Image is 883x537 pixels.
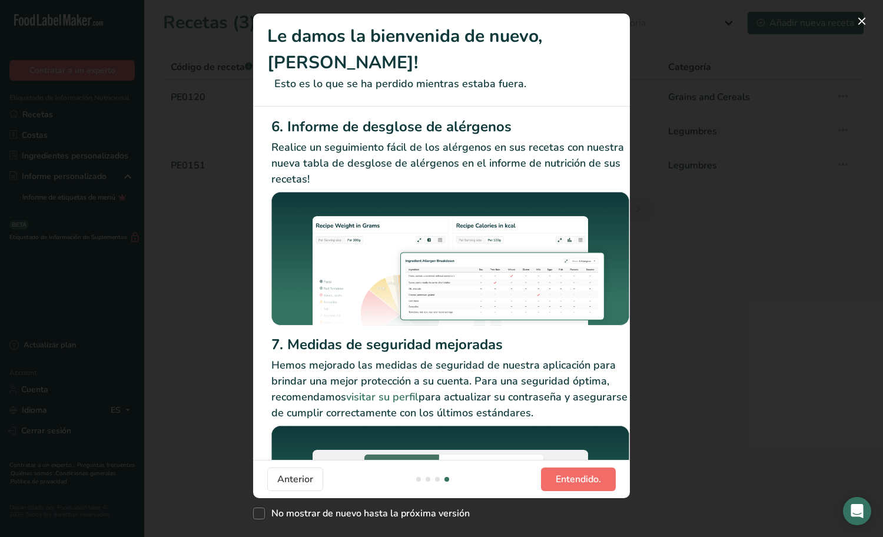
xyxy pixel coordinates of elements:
[271,116,629,137] h2: 6. Informe de desglose de alérgenos
[346,390,419,404] a: visitar su perfil
[277,472,313,486] span: Anterior
[541,468,616,491] button: Entendido.
[265,508,470,519] span: No mostrar de nuevo hasta la próxima versión
[271,334,629,355] h2: 7. Medidas de seguridad mejoradas
[267,468,323,491] button: Anterior
[843,497,871,525] div: Open Intercom Messenger
[271,192,629,330] img: Informe de desglose de alérgenos
[271,140,629,187] p: Realice un seguimiento fácil de los alérgenos en sus recetas con nuestra nueva tabla de desglose ...
[267,76,616,92] p: Esto es lo que se ha perdido mientras estaba fuera.
[556,472,601,486] span: Entendido.
[271,357,629,421] p: Hemos mejorado las medidas de seguridad de nuestra aplicación para brindar una mejor protección a...
[267,23,616,76] h1: Le damos la bienvenida de nuevo, [PERSON_NAME]!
